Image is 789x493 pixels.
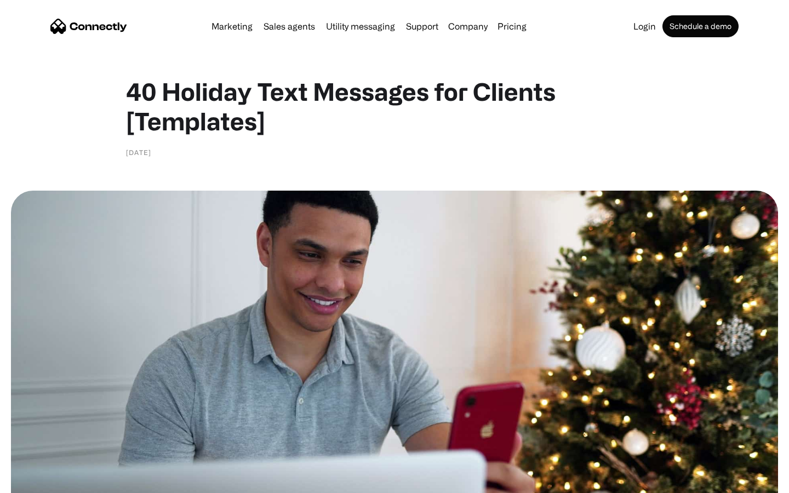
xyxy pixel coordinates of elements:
a: Pricing [493,22,531,31]
a: Schedule a demo [662,15,739,37]
a: Marketing [207,22,257,31]
a: Utility messaging [322,22,399,31]
a: Support [402,22,443,31]
a: Sales agents [259,22,319,31]
aside: Language selected: English [11,474,66,489]
div: [DATE] [126,147,151,158]
h1: 40 Holiday Text Messages for Clients [Templates] [126,77,663,136]
div: Company [448,19,488,34]
a: Login [629,22,660,31]
ul: Language list [22,474,66,489]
